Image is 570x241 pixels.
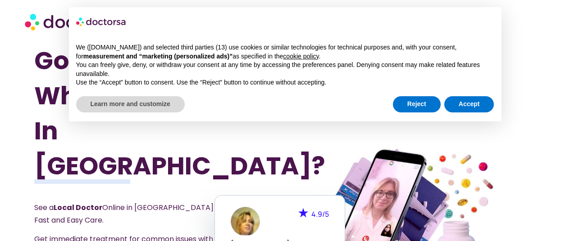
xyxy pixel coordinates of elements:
strong: measurement and “marketing (personalized ads)” [83,53,233,60]
p: We ([DOMAIN_NAME]) and selected third parties (13) use cookies or similar technologies for techni... [76,43,494,61]
strong: Local Doctor [54,202,102,213]
span: 4.9/5 [311,209,329,219]
a: cookie policy [283,53,319,60]
button: Accept [444,96,494,112]
span: See a Online in [GEOGRAPHIC_DATA] – Fast and Easy Care. [34,202,220,225]
button: Learn more and customize [76,96,185,112]
p: Use the “Accept” button to consent. Use the “Reject” button to continue without accepting. [76,78,494,87]
button: Reject [393,96,441,112]
img: logo [76,14,127,29]
h1: Got Sick While Traveling In [GEOGRAPHIC_DATA]? [34,43,247,183]
p: You can freely give, deny, or withdraw your consent at any time by accessing the preferences pane... [76,61,494,78]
